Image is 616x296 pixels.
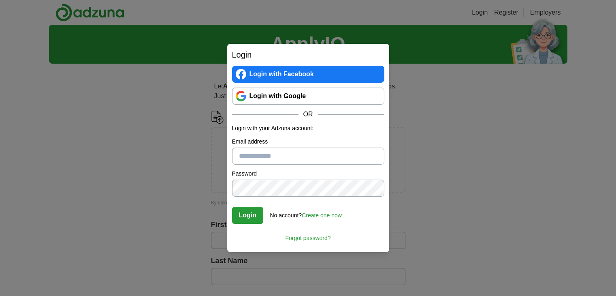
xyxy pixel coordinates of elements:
label: Password [232,169,384,178]
p: Login with your Adzuna account: [232,124,384,133]
a: Login with Google [232,88,384,105]
label: Email address [232,137,384,146]
h2: Login [232,49,384,61]
span: OR [298,109,318,119]
a: Create one now [302,212,342,219]
div: No account? [270,206,342,220]
button: Login [232,207,264,224]
a: Forgot password? [232,229,384,242]
a: Login with Facebook [232,66,384,83]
